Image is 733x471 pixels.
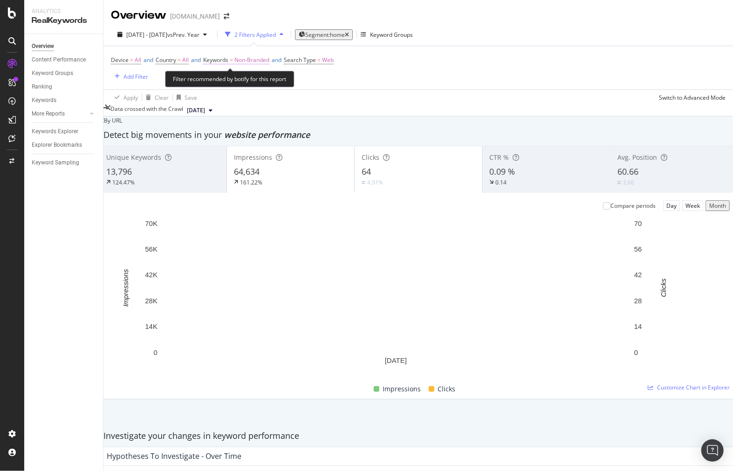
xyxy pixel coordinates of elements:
[111,71,148,82] button: Add Filter
[173,90,197,105] button: Save
[322,54,334,67] span: Web
[234,54,269,67] span: Non-Branded
[187,106,205,115] span: 2025 Aug. 16th
[224,13,229,20] div: arrow-right-arrow-left
[178,56,181,64] span: =
[367,178,383,186] div: 4.91%
[123,73,148,81] div: Add Filter
[103,129,733,141] div: Detect big movements in your
[370,31,413,39] div: Keyword Groups
[99,116,122,124] div: legacy label
[123,94,138,102] div: Apply
[111,90,138,105] button: Apply
[122,269,130,307] text: Impressions
[240,178,262,186] div: 161.22%
[111,30,213,39] button: [DATE] - [DATE]vsPrev. Year
[666,202,677,210] div: Day
[362,153,379,162] span: Clicks
[203,56,228,64] span: Keywords
[305,31,345,39] span: Segment: home
[32,109,65,119] div: More Reports
[317,56,321,64] span: =
[682,200,703,211] button: Week
[104,116,122,124] span: By URL
[135,54,141,67] span: All
[32,68,96,78] a: Keyword Groups
[623,178,634,186] div: 2.66
[111,7,166,23] div: Overview
[32,41,96,51] a: Overview
[126,31,167,39] span: [DATE] - [DATE]
[438,383,456,395] span: Clicks
[156,56,176,64] span: Country
[362,181,365,184] img: Equal
[634,219,642,227] text: 70
[490,153,509,162] span: CTR %
[144,56,153,64] span: and
[706,200,730,211] button: Month
[634,323,642,331] text: 14
[32,127,78,137] div: Keywords Explorer
[185,94,197,102] div: Save
[191,56,201,64] span: and
[617,153,657,162] span: Avg. Position
[32,15,96,26] div: RealKeywords
[154,348,158,356] text: 0
[383,383,421,395] span: Impressions
[170,12,220,21] div: [DOMAIN_NAME]
[634,348,638,356] text: 0
[32,127,96,137] a: Keywords Explorer
[106,153,161,162] span: Unique Keywords
[145,271,158,279] text: 42K
[234,166,260,177] span: 64,634
[224,129,310,140] span: website performance
[183,105,216,116] button: [DATE]
[32,158,79,168] div: Keyword Sampling
[32,82,96,92] a: Ranking
[634,297,642,305] text: 28
[272,56,281,64] span: and
[617,181,621,184] img: Equal
[145,323,158,331] text: 14K
[663,200,680,211] button: Day
[234,31,276,39] div: 2 Filters Applied
[496,178,507,186] div: 0.14
[659,279,667,297] text: Clicks
[182,54,189,67] span: All
[106,166,132,177] span: 13,796
[361,27,413,42] button: Keyword Groups
[634,271,642,279] text: 42
[130,56,133,64] span: =
[701,439,724,462] div: Open Intercom Messenger
[111,56,129,64] span: Device
[659,94,726,102] div: Switch to Advanced Mode
[221,27,287,42] button: 2 Filters Applied
[32,140,96,150] a: Explorer Bookmarks
[32,96,56,105] div: Keywords
[107,451,241,461] div: Hypotheses to Investigate - Over Time
[709,202,726,210] div: Month
[284,56,316,64] span: Search Type
[610,202,656,210] div: Compare periods
[685,202,700,210] div: Week
[617,166,638,177] span: 60.66
[657,383,730,391] span: Customize Chart in Explorer
[32,55,96,65] a: Content Performance
[110,105,183,116] div: Data crossed with the Crawl
[167,31,199,39] span: vs Prev. Year
[32,68,73,78] div: Keyword Groups
[142,90,169,105] button: Clear
[32,96,96,105] a: Keywords
[107,218,685,380] svg: A chart.
[234,153,272,162] span: Impressions
[32,82,52,92] div: Ranking
[165,71,294,87] div: Filter recommended by botify for this report
[155,94,169,102] div: Clear
[32,41,54,51] div: Overview
[648,383,730,391] a: Customize Chart in Explorer
[32,109,87,119] a: More Reports
[32,7,96,15] div: Analytics
[145,297,158,305] text: 28K
[112,178,135,186] div: 124.47%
